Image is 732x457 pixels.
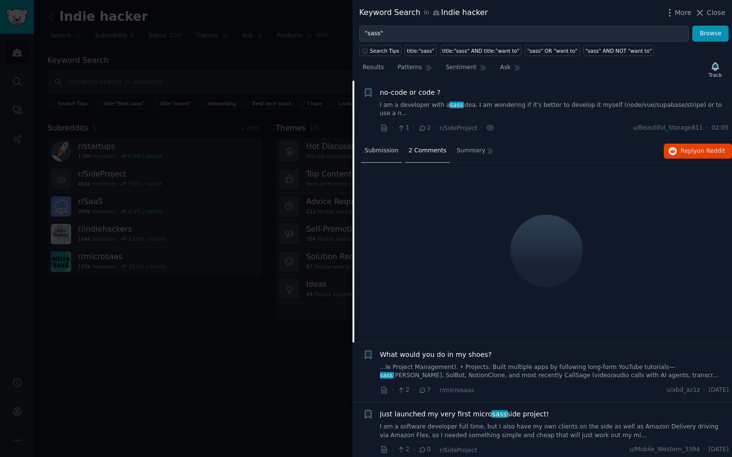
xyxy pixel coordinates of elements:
span: r/SideProject [440,447,477,454]
span: · [706,124,708,133]
span: · [434,445,436,455]
a: I am a software developer full time, but I also have my own clients on the side as well as Amazon... [380,423,729,440]
span: 2 [418,124,430,133]
span: [DATE] [709,445,729,454]
span: u/Mobile_Western_3394 [629,445,700,454]
span: Reply [681,147,725,156]
span: · [703,445,705,454]
span: in [424,9,429,17]
a: no-code or code ? [380,88,441,98]
span: · [703,386,705,395]
input: Try a keyword related to your business [359,26,689,42]
span: Patterns [397,63,422,72]
span: u/abd_az1z [666,386,700,395]
span: 0 [418,445,430,454]
a: What would you do in my shoes? [380,350,492,360]
a: title:"sass" [405,45,437,56]
span: Submission [365,147,398,155]
div: "sass" AND NOT "want to" [585,47,652,54]
a: Sentiment [442,60,490,80]
a: "sass" OR "want to" [525,45,579,56]
div: Track [709,72,722,78]
span: Summary [457,147,485,155]
div: title:"sass" AND title:"want to" [442,47,519,54]
div: title:"sass" [407,47,435,54]
span: · [481,123,483,133]
a: I am a developer with asassidea, I am wondering if it's better to develop it myself (node/vue/sup... [380,101,729,118]
span: Just launched my very first micro side project! [380,409,549,419]
a: Just launched my very first microsassside project! [380,409,549,419]
span: 1 [397,124,409,133]
button: Replyon Reddit [664,144,732,159]
span: · [392,445,394,455]
button: Search Tips [359,45,401,56]
span: on Reddit [697,147,725,154]
span: Sentiment [446,63,476,72]
span: More [675,8,692,18]
span: Close [707,8,725,18]
span: Results [363,63,384,72]
span: sass [379,372,394,379]
a: Results [359,60,387,80]
span: · [392,123,394,133]
button: Track [705,59,725,80]
div: "sass" OR "want to" [527,47,578,54]
span: sass [449,102,464,108]
span: 7 [418,386,430,395]
span: [DATE] [709,386,729,395]
a: Patterns [394,60,435,80]
span: 2 [397,445,409,454]
button: Browse [692,26,729,42]
span: · [413,445,415,455]
span: · [413,123,415,133]
span: r/SideProject [440,125,477,132]
span: Ask [500,63,511,72]
a: "sass" AND NOT "want to" [583,45,655,56]
span: · [413,385,415,395]
button: Close [695,8,725,18]
button: More [665,8,692,18]
a: ...le Project Management). • Projects: Built multiple apps by following long-form YouTube tutoria... [380,363,729,380]
span: · [392,385,394,395]
span: 2 Comments [409,147,446,155]
span: · [434,123,436,133]
span: 2 [397,386,409,395]
div: Keyword Search Indie hacker [359,7,488,19]
a: Ask [497,60,524,80]
span: 02:05 [712,124,729,133]
span: · [434,385,436,395]
span: sass [491,410,508,418]
span: r/microsaas [440,387,474,394]
a: title:"sass" AND title:"want to" [440,45,522,56]
span: u/Beautiful_Storage811 [633,124,703,133]
span: Search Tips [370,47,399,54]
